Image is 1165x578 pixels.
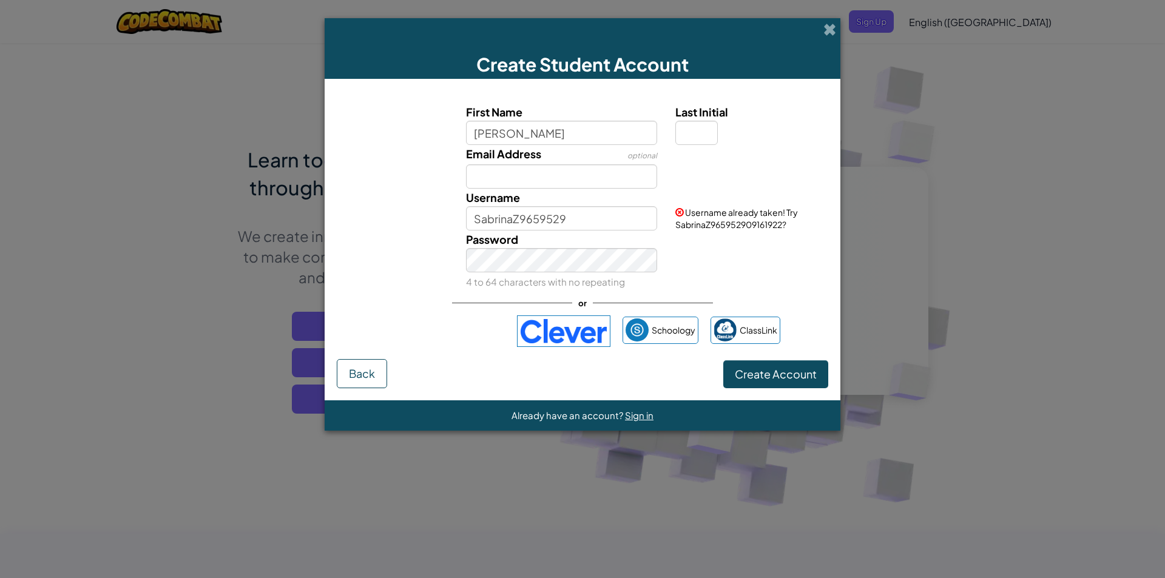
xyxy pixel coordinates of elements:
[466,276,625,287] small: 4 to 64 characters with no repeating
[517,315,610,347] img: clever-logo-blue.png
[626,318,649,341] img: schoology.png
[466,147,541,161] span: Email Address
[466,190,520,204] span: Username
[349,366,375,380] span: Back
[675,105,728,119] span: Last Initial
[723,360,828,388] button: Create Account
[466,105,522,119] span: First Name
[652,321,695,339] span: Schoology
[625,409,653,421] a: Sign in
[627,151,657,160] span: optional
[675,207,798,230] span: Username already taken! Try SabrinaZ965952909161922?
[337,359,387,388] button: Back
[379,318,511,344] iframe: Tombol Login dengan Google
[476,53,689,76] span: Create Student Account
[714,318,737,341] img: classlink-logo-small.png
[735,367,817,381] span: Create Account
[512,409,625,421] span: Already have an account?
[466,232,518,246] span: Password
[572,294,593,312] span: or
[740,321,777,339] span: ClassLink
